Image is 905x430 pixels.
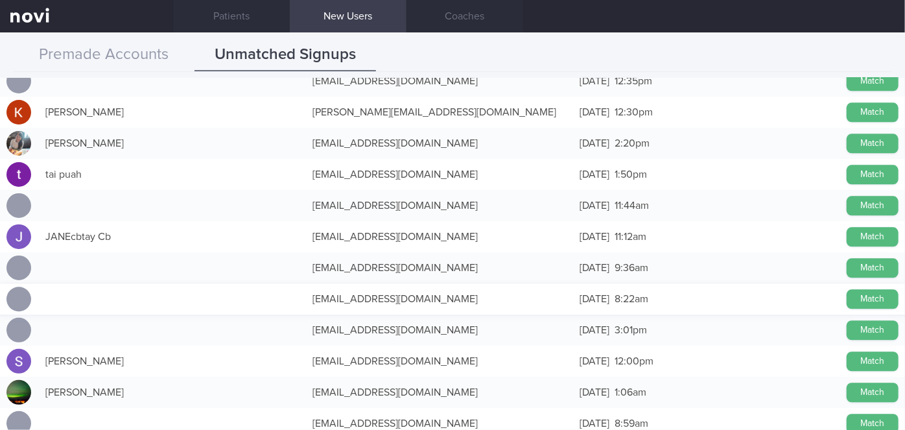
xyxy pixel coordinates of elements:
[847,196,899,215] button: Match
[39,379,306,405] div: [PERSON_NAME]
[306,130,573,156] div: [EMAIL_ADDRESS][DOMAIN_NAME]
[615,294,648,304] span: 8:22am
[580,200,609,211] span: [DATE]
[39,99,306,125] div: [PERSON_NAME]
[306,379,573,405] div: [EMAIL_ADDRESS][DOMAIN_NAME]
[39,130,306,156] div: [PERSON_NAME]
[306,255,573,281] div: [EMAIL_ADDRESS][DOMAIN_NAME]
[615,356,653,366] span: 12:00pm
[847,258,899,278] button: Match
[847,352,899,371] button: Match
[615,232,646,242] span: 11:12am
[39,161,306,187] div: tai puah
[615,325,647,335] span: 3:01pm
[39,348,306,374] div: [PERSON_NAME]
[306,286,573,312] div: [EMAIL_ADDRESS][DOMAIN_NAME]
[847,71,899,91] button: Match
[580,169,609,180] span: [DATE]
[847,227,899,246] button: Match
[615,418,648,429] span: 8:59am
[306,193,573,219] div: [EMAIL_ADDRESS][DOMAIN_NAME]
[615,263,648,273] span: 9:36am
[615,107,653,117] span: 12:30pm
[615,387,646,398] span: 1:06am
[615,169,647,180] span: 1:50pm
[580,325,609,335] span: [DATE]
[580,76,609,86] span: [DATE]
[580,138,609,149] span: [DATE]
[847,320,899,340] button: Match
[847,102,899,122] button: Match
[306,224,573,250] div: [EMAIL_ADDRESS][DOMAIN_NAME]
[615,76,652,86] span: 12:35pm
[847,289,899,309] button: Match
[39,224,306,250] div: JANEcbtay Cb
[580,107,609,117] span: [DATE]
[847,383,899,402] button: Match
[580,232,609,242] span: [DATE]
[580,294,609,304] span: [DATE]
[13,39,194,71] button: Premade Accounts
[580,356,609,366] span: [DATE]
[580,387,609,398] span: [DATE]
[306,348,573,374] div: [EMAIL_ADDRESS][DOMAIN_NAME]
[615,200,649,211] span: 11:44am
[194,39,376,71] button: Unmatched Signups
[847,165,899,184] button: Match
[580,263,609,273] span: [DATE]
[580,418,609,429] span: [DATE]
[847,134,899,153] button: Match
[306,161,573,187] div: [EMAIL_ADDRESS][DOMAIN_NAME]
[306,99,573,125] div: [PERSON_NAME][EMAIL_ADDRESS][DOMAIN_NAME]
[306,317,573,343] div: [EMAIL_ADDRESS][DOMAIN_NAME]
[615,138,650,149] span: 2:20pm
[306,68,573,94] div: [EMAIL_ADDRESS][DOMAIN_NAME]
